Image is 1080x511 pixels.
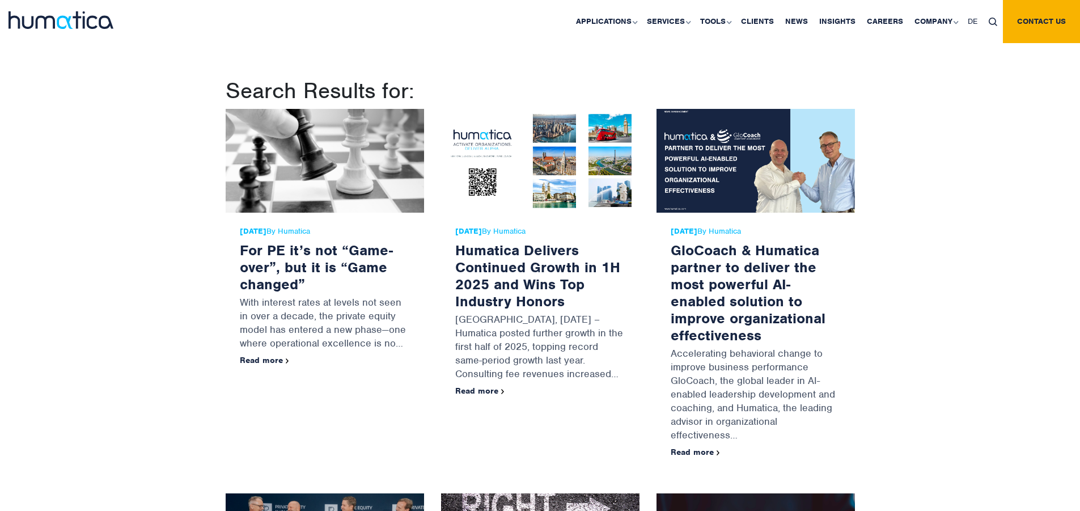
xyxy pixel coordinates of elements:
[501,389,505,394] img: arrowicon
[9,11,113,29] img: logo
[968,16,977,26] span: DE
[226,77,855,104] h1: Search Results for:
[240,293,410,356] p: With interest rates at levels not seen in over a decade, the private equity model has entered a n...
[671,344,841,447] p: Accelerating behavioral change to improve business performance GloCoach, the global leader in AI-...
[671,226,697,236] strong: [DATE]
[657,109,855,213] img: GloCoach & Humatica partner to deliver the most powerful AI-enabled solution to improve organizat...
[671,227,841,236] span: By Humatica
[240,227,410,236] span: By Humatica
[671,447,720,457] a: Read more
[240,355,289,365] a: Read more
[455,386,505,396] a: Read more
[989,18,997,26] img: search_icon
[226,109,424,213] img: For PE it’s not “Game-over”, but it is “Game changed”
[455,227,625,236] span: By Humatica
[455,226,482,236] strong: [DATE]
[286,358,289,364] img: arrowicon
[240,241,393,293] a: For PE it’s not “Game-over”, but it is “Game changed”
[441,109,639,213] img: Humatica Delivers Continued Growth in 1H 2025 and Wins Top Industry Honors
[455,241,620,310] a: Humatica Delivers Continued Growth in 1H 2025 and Wins Top Industry Honors
[240,226,266,236] strong: [DATE]
[455,310,625,386] p: [GEOGRAPHIC_DATA], [DATE] – Humatica posted further growth in the first half of 2025, topping rec...
[671,241,825,344] a: GloCoach & Humatica partner to deliver the most powerful AI-enabled solution to improve organizat...
[717,450,720,455] img: arrowicon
